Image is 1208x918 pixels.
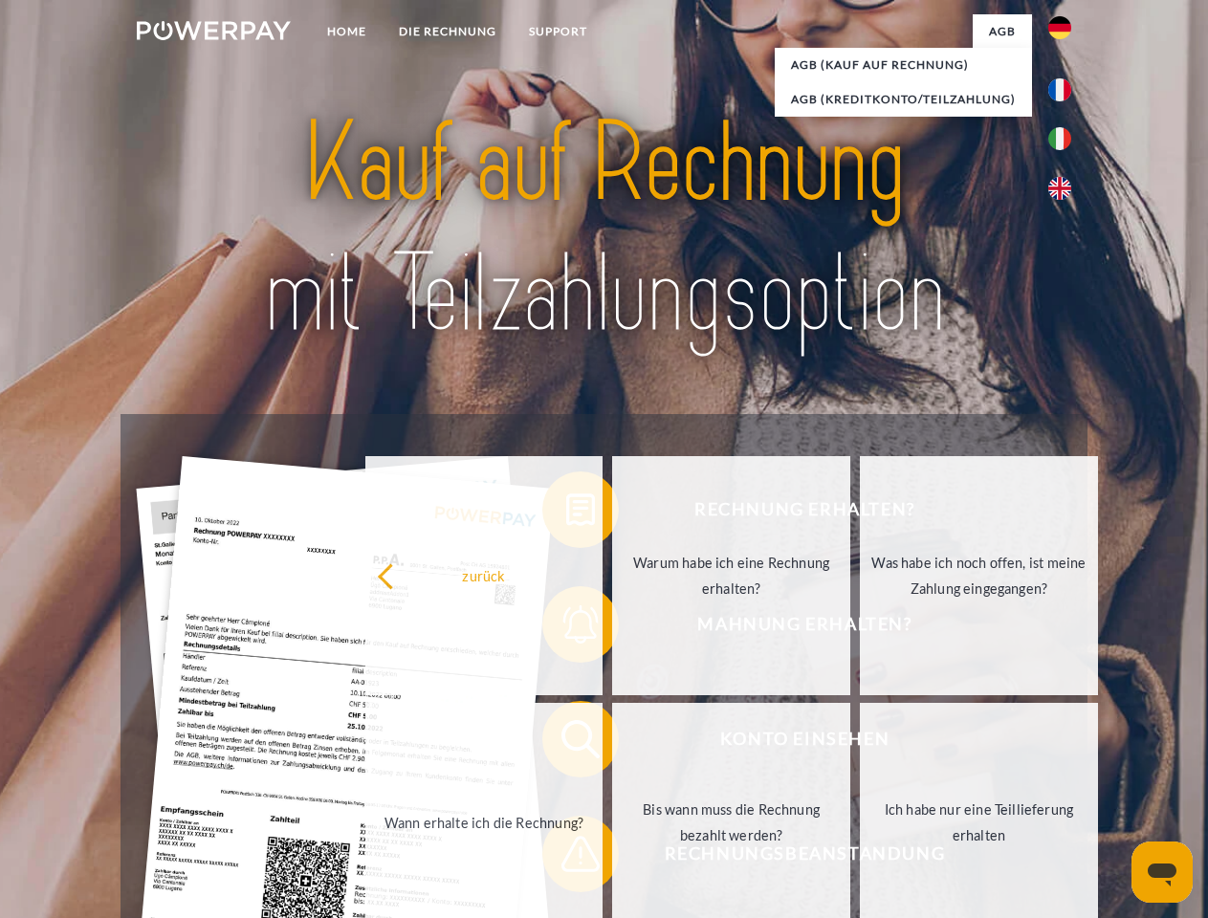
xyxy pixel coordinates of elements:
[377,562,592,588] div: zurück
[860,456,1098,695] a: Was habe ich noch offen, ist meine Zahlung eingegangen?
[871,797,1087,848] div: Ich habe nur eine Teillieferung erhalten
[624,550,839,601] div: Warum habe ich eine Rechnung erhalten?
[1131,841,1193,903] iframe: Schaltfläche zum Öffnen des Messaging-Fensters
[775,82,1032,117] a: AGB (Kreditkonto/Teilzahlung)
[311,14,383,49] a: Home
[775,48,1032,82] a: AGB (Kauf auf Rechnung)
[1048,127,1071,150] img: it
[1048,16,1071,39] img: de
[183,92,1025,366] img: title-powerpay_de.svg
[871,550,1087,601] div: Was habe ich noch offen, ist meine Zahlung eingegangen?
[1048,78,1071,101] img: fr
[624,797,839,848] div: Bis wann muss die Rechnung bezahlt werden?
[1048,177,1071,200] img: en
[383,14,513,49] a: DIE RECHNUNG
[973,14,1032,49] a: agb
[513,14,604,49] a: SUPPORT
[137,21,291,40] img: logo-powerpay-white.svg
[377,809,592,835] div: Wann erhalte ich die Rechnung?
